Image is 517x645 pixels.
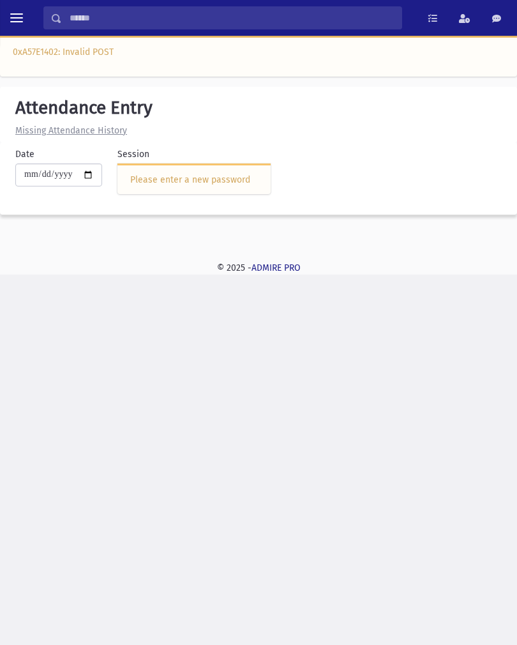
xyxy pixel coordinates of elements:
label: Session [117,148,149,161]
div: Please enter a new password [130,173,258,186]
label: Date [15,148,34,161]
u: Missing Attendance History [15,125,127,136]
a: ADMIRE PRO [251,262,301,273]
div: © 2025 - [10,261,507,275]
a: Missing Attendance History [10,125,127,136]
h5: Attendance Entry [10,97,507,119]
input: Search [62,6,401,29]
button: toggle menu [5,6,28,29]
